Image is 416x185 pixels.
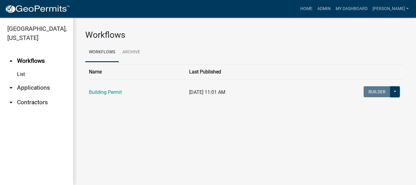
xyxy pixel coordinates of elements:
a: Building Permit [89,89,122,95]
a: Admin [315,3,333,15]
i: arrow_drop_down [7,99,15,106]
i: arrow_drop_up [7,57,15,65]
a: Home [298,3,315,15]
a: My Dashboard [333,3,370,15]
h3: Workflows [85,30,404,40]
th: Name [85,64,185,79]
span: [DATE] 11:01 AM [189,89,225,95]
a: Archive [119,43,144,62]
a: Workflows [85,43,119,62]
th: Last Published [185,64,294,79]
button: Builder [364,86,390,97]
i: arrow_drop_down [7,84,15,91]
a: [PERSON_NAME] [370,3,411,15]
